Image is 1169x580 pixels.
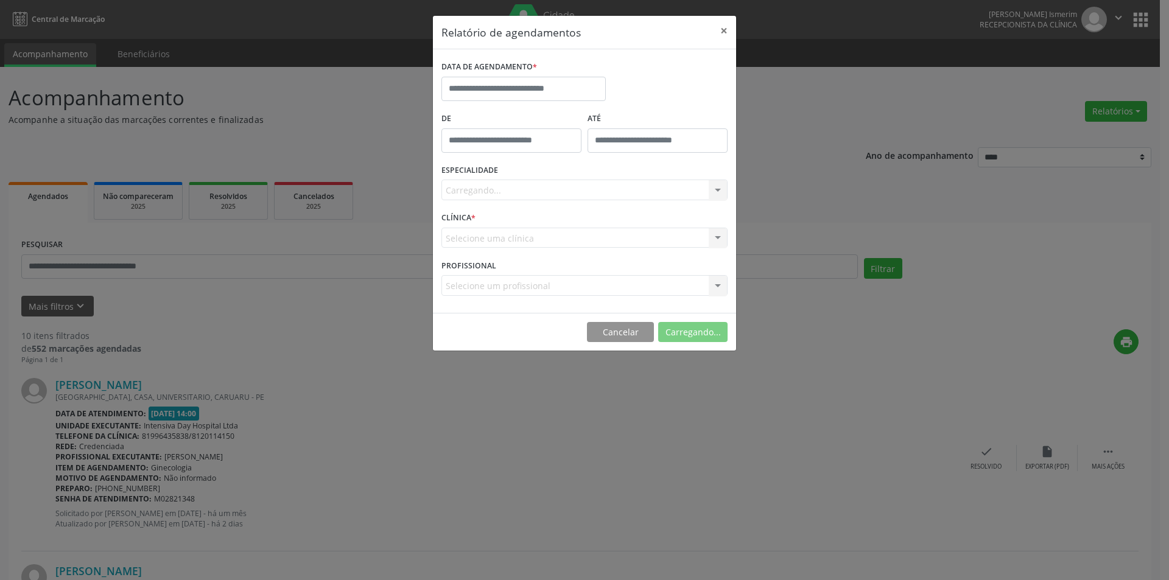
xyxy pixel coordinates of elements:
button: Carregando... [658,322,728,343]
h5: Relatório de agendamentos [441,24,581,40]
label: ATÉ [588,110,728,128]
label: ESPECIALIDADE [441,161,498,180]
button: Cancelar [587,322,654,343]
label: DATA DE AGENDAMENTO [441,58,537,77]
label: CLÍNICA [441,209,476,228]
label: PROFISSIONAL [441,256,496,275]
button: Close [712,16,736,46]
label: De [441,110,581,128]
